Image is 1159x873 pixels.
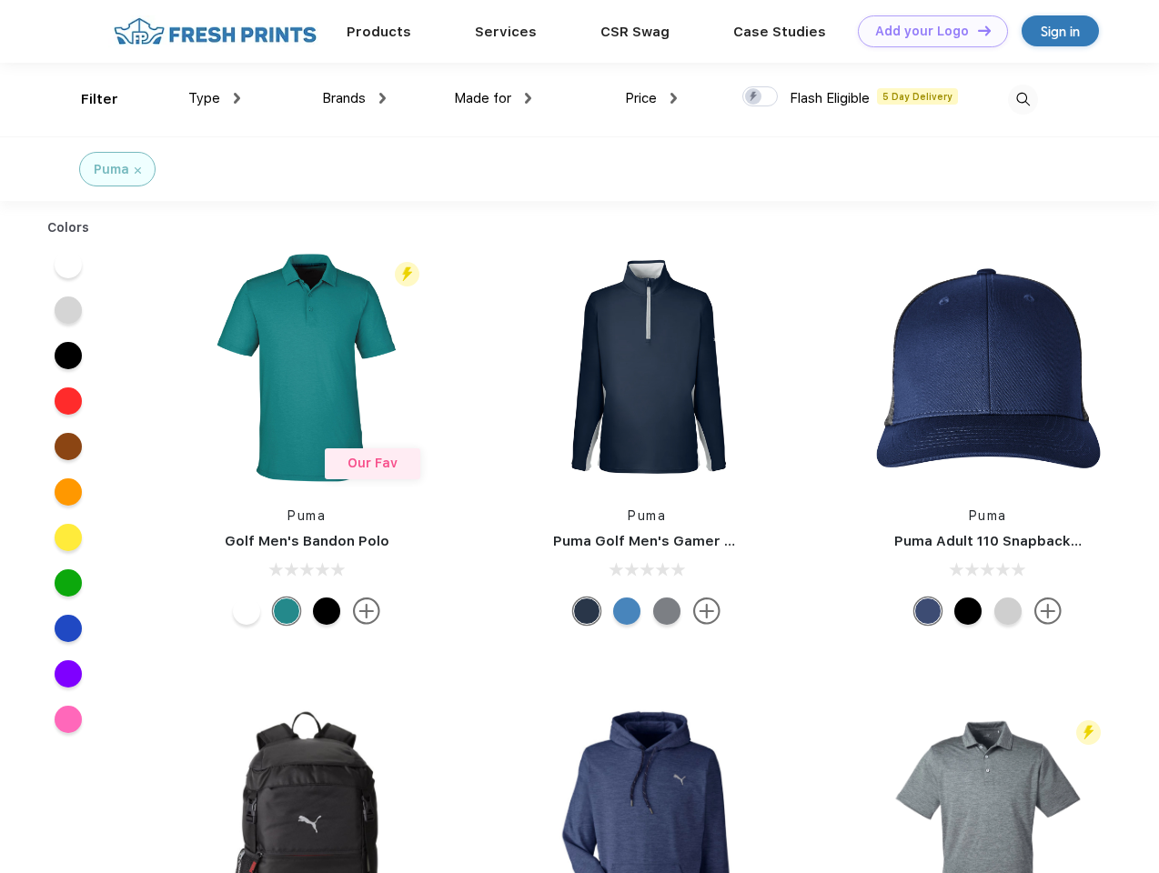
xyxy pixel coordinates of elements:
[379,93,386,104] img: dropdown.png
[978,25,991,35] img: DT
[348,456,398,470] span: Our Fav
[186,246,428,488] img: func=resize&h=266
[34,218,104,237] div: Colors
[1041,21,1080,42] div: Sign in
[969,508,1007,523] a: Puma
[693,597,721,625] img: more.svg
[613,597,640,625] div: Bright Cobalt
[313,597,340,625] div: Puma Black
[553,533,841,549] a: Puma Golf Men's Gamer Golf Quarter-Zip
[954,597,982,625] div: Pma Blk Pma Blk
[914,597,942,625] div: Peacoat Qut Shd
[526,246,768,488] img: func=resize&h=266
[395,262,419,286] img: flash_active_toggle.svg
[525,93,531,104] img: dropdown.png
[135,167,141,174] img: filter_cancel.svg
[347,24,411,40] a: Products
[322,90,366,106] span: Brands
[600,24,670,40] a: CSR Swag
[875,24,969,39] div: Add your Logo
[994,597,1022,625] div: Quarry Brt Whit
[790,90,870,106] span: Flash Eligible
[475,24,537,40] a: Services
[867,246,1109,488] img: func=resize&h=266
[287,508,326,523] a: Puma
[454,90,511,106] span: Made for
[1034,597,1062,625] img: more.svg
[1008,85,1038,115] img: desktop_search.svg
[188,90,220,106] span: Type
[234,93,240,104] img: dropdown.png
[1022,15,1099,46] a: Sign in
[653,597,680,625] div: Quiet Shade
[628,508,666,523] a: Puma
[94,160,129,179] div: Puma
[225,533,389,549] a: Golf Men's Bandon Polo
[1076,720,1101,745] img: flash_active_toggle.svg
[670,93,677,104] img: dropdown.png
[573,597,600,625] div: Navy Blazer
[81,89,118,110] div: Filter
[273,597,300,625] div: Green Lagoon
[353,597,380,625] img: more.svg
[625,90,657,106] span: Price
[233,597,260,625] div: Bright White
[877,88,958,105] span: 5 Day Delivery
[108,15,322,47] img: fo%20logo%202.webp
